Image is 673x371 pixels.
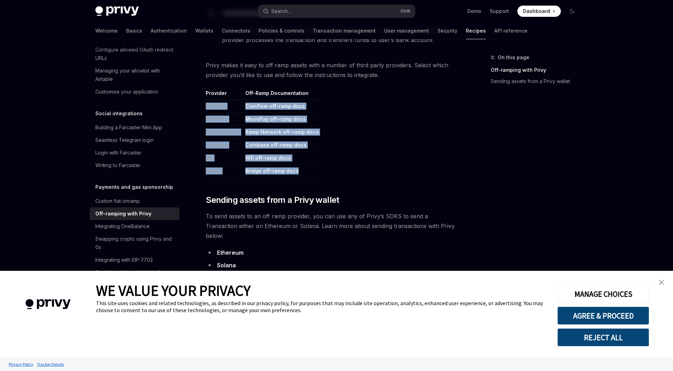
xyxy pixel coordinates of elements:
a: Dashboard [517,6,561,17]
button: MANAGE CHOICES [557,285,649,303]
a: Swapping crypto using Privy and 0x [90,233,179,254]
div: Off-ramping with Privy [95,209,151,218]
div: Swapping crypto using Privy and 0x [95,235,175,252]
a: Wallets [195,22,213,39]
img: close banner [659,280,664,285]
td: Hifi [206,152,243,165]
button: AGREE & PROCEED [557,307,649,325]
h5: Social integrations [95,109,143,118]
span: WE VALUE YOUR PRIVACY [96,281,251,300]
span: Ctrl K [400,8,411,14]
span: Dashboard [523,8,550,15]
span: Privy makes it easy to off ramp assets with a number of third party providers. Select which provi... [206,60,458,80]
td: MoonPay [206,113,243,126]
a: Sending assets from a Privy wallet [491,76,583,87]
a: Bridge off-ramp docs [245,168,299,174]
div: Configure allowed OAuth redirect URLs [95,46,175,62]
a: Integrating with EIP-7702 [90,254,179,266]
button: Toggle dark mode [566,6,578,17]
a: Managing your allowlist with Airtable [90,64,179,85]
div: Writing to Farcaster [95,161,141,170]
div: Customize your application [95,88,158,96]
a: Coinflow off-ramp docs [245,103,305,109]
a: Ethereum [217,249,244,256]
a: Connectors [222,22,250,39]
a: Building a Farcaster Mini App [90,121,179,134]
a: Support [490,8,509,15]
div: Login with Farcaster [95,149,142,157]
a: Tracker Details [35,358,66,370]
div: Building a Farcaster Mini App [95,123,162,132]
a: Funding wallets with Apple Pay and Google Pay [90,266,179,287]
a: Configure allowed OAuth redirect URLs [90,43,179,64]
td: Bridge [206,165,243,178]
a: close banner [654,275,668,289]
a: Seamless Telegram login [90,134,179,146]
div: Seamless Telegram login [95,136,154,144]
a: Authentication [151,22,187,39]
a: API reference [494,22,528,39]
span: Sending assets from a Privy wallet [206,194,339,206]
span: On this page [498,53,529,62]
a: Hifi off-ramp docs [245,155,291,161]
a: Security [437,22,457,39]
a: Policies & controls [259,22,304,39]
a: Demo [467,8,481,15]
img: company logo [11,289,86,320]
a: Writing to Farcaster [90,159,179,172]
td: Coinbase [206,139,243,152]
span: To send assets to an off ramp provider, you can use any of Privy’s SDKS to send a Transaction eit... [206,211,458,241]
a: Transaction management [313,22,376,39]
div: Managing your allowlist with Airtable [95,67,175,83]
a: Privacy Policy [7,358,35,370]
div: Integrating with EIP-7702 [95,256,153,264]
a: Customize your application [90,85,179,98]
a: Off-ramping with Privy [491,64,583,76]
a: Login with Farcaster [90,146,179,159]
a: Ramp Network off-ramp docs [245,129,319,135]
a: Coinbase off-ramp docs [245,142,306,148]
a: Recipes [466,22,486,39]
img: dark logo [95,6,139,16]
td: Ramp Network [206,126,243,139]
a: Custom fiat onramp [90,195,179,207]
a: MoonPay off-ramp docs [245,116,306,122]
a: Off-ramping with Privy [90,207,179,220]
a: User management [384,22,429,39]
a: Welcome [95,22,118,39]
div: This site uses cookies and related technologies, as described in our privacy policy, for purposes... [96,300,547,314]
div: Funding wallets with Apple Pay and Google Pay [95,268,175,285]
td: Coinflow [206,100,243,113]
a: Solana [217,262,236,269]
div: Integrating OneBalance [95,222,150,231]
button: Search...CtrlK [258,5,415,18]
a: Integrating OneBalance [90,220,179,233]
th: Off-Ramp Documentation [243,90,319,100]
th: Provider [206,90,243,100]
h5: Payments and gas sponsorship [95,183,173,191]
div: Search... [271,7,291,15]
button: REJECT ALL [557,328,649,346]
a: Basics [126,22,142,39]
div: Custom fiat onramp [95,197,140,205]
